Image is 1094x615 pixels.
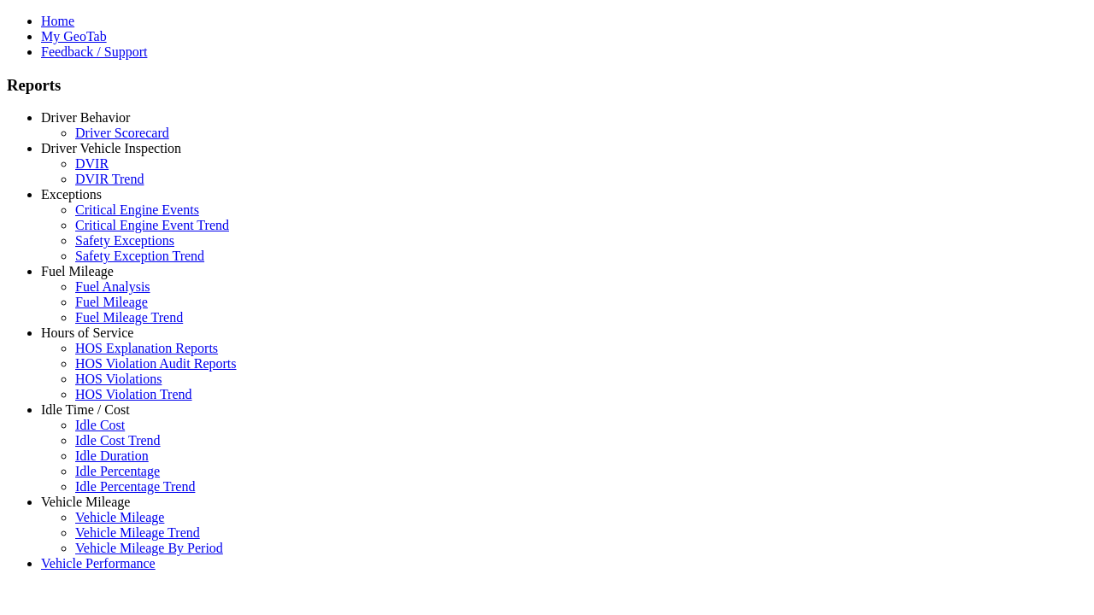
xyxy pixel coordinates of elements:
a: Driver Vehicle Inspection [41,141,181,155]
a: HOS Violation Audit Reports [75,356,237,371]
a: Critical Engine Events [75,202,199,217]
a: Safety Exceptions [75,233,174,248]
a: Hours of Service [41,325,133,340]
a: Idle Cost Trend [75,433,161,448]
a: DVIR Trend [75,172,144,186]
a: Critical Engine Event Trend [75,218,229,232]
a: Vehicle Mileage By Period [75,541,223,555]
a: Feedback / Support [41,44,147,59]
a: Vehicle Performance [41,556,156,571]
a: Idle Duration [75,448,149,463]
a: Exceptions [41,187,102,202]
a: Driver Behavior [41,110,130,125]
a: Driver Scorecard [75,126,169,140]
a: HOS Violations [75,372,162,386]
a: Idle Cost [75,418,125,432]
a: HOS Violation Trend [75,387,192,401]
a: Idle Time / Cost [41,402,130,417]
a: Idle Percentage [75,464,160,478]
a: Fuel Mileage [75,295,148,309]
a: Fuel Analysis [75,279,150,294]
a: Vehicle Mileage Trend [75,525,200,540]
a: Idle Percentage Trend [75,479,195,494]
a: My GeoTab [41,29,107,44]
a: Safety Exception Trend [75,249,204,263]
a: DVIR [75,156,109,171]
a: Fuel Mileage Trend [75,310,183,325]
a: Vehicle Mileage [75,510,164,524]
h3: Reports [7,76,1087,95]
a: Home [41,14,74,28]
a: Vehicle Mileage [41,495,130,509]
a: HOS Explanation Reports [75,341,218,355]
a: Fuel Mileage [41,264,114,278]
